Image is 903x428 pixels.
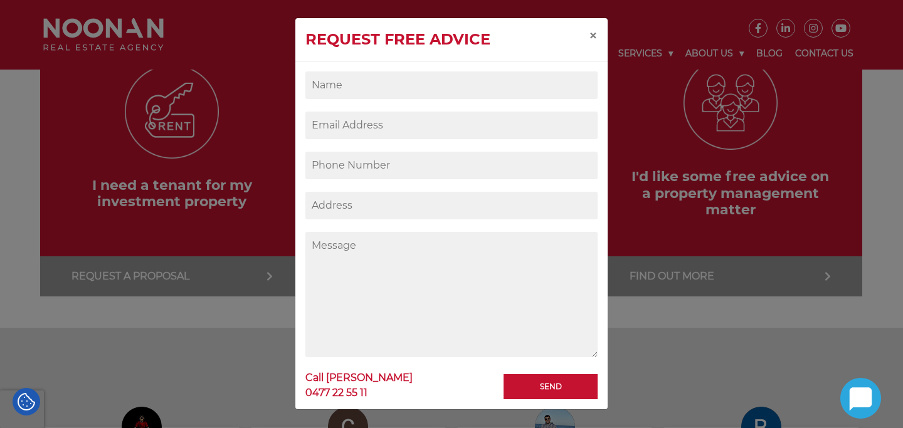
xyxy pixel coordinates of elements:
input: Email Address [305,112,598,139]
input: Address [305,192,598,219]
h4: Request Free Advice [305,28,490,51]
input: Name [305,71,598,99]
div: Cookie Settings [13,388,40,415]
form: Contact form [305,71,598,394]
span: × [589,26,598,44]
input: Send [504,374,598,399]
button: Close [579,18,608,53]
input: Phone Number [305,152,598,179]
a: Call [PERSON_NAME]0477 22 55 11 [305,367,413,404]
